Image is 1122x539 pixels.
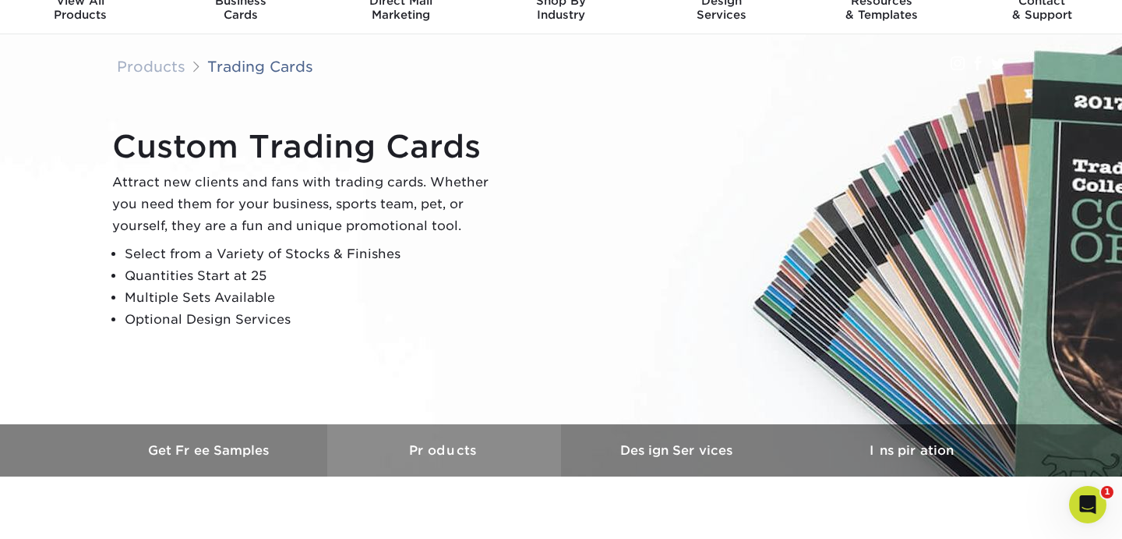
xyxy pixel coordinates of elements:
p: Attract new clients and fans with trading cards. Whether you need them for your business, sports ... [112,172,502,237]
li: Select from a Variety of Stocks & Finishes [125,243,502,265]
iframe: Google Customer Reviews [4,491,132,534]
a: Get Free Samples [93,424,327,477]
h3: Inspiration [795,443,1028,458]
span: 1 [1101,486,1113,498]
li: Optional Design Services [125,309,502,331]
h3: Get Free Samples [93,443,327,458]
h3: Design Services [561,443,795,458]
a: Design Services [561,424,795,477]
li: Multiple Sets Available [125,287,502,309]
iframe: Intercom live chat [1069,486,1106,523]
h1: Custom Trading Cards [112,128,502,165]
a: Inspiration [795,424,1028,477]
a: Trading Cards [207,58,313,75]
a: Products [327,424,561,477]
h3: Products [327,443,561,458]
a: Products [117,58,185,75]
li: Quantities Start at 25 [125,265,502,287]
